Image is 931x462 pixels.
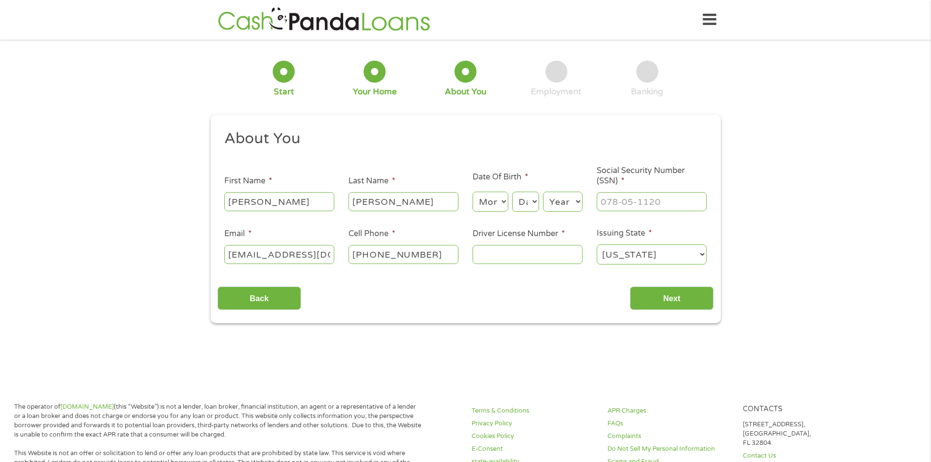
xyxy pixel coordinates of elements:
a: APR Charges [607,406,732,416]
input: John [224,192,334,211]
a: Cookies Policy [472,432,596,441]
p: [STREET_ADDRESS], [GEOGRAPHIC_DATA], FL 32804. [743,420,867,448]
h4: Contacts [743,405,867,414]
p: The operator of (this “Website”) is not a lender, loan broker, financial institution, an agent or... [14,402,422,440]
h2: About You [224,129,699,149]
input: (541) 754-3010 [348,245,458,264]
a: FAQs [607,419,732,428]
input: 078-05-1120 [597,192,707,211]
input: Back [217,286,301,310]
div: About You [445,87,486,97]
label: Social Security Number (SSN) [597,166,707,186]
label: Email [224,229,252,239]
img: GetLoanNow Logo [215,6,433,34]
a: Contact Us [743,451,867,461]
a: Terms & Conditions [472,406,596,416]
input: Smith [348,192,458,211]
label: Cell Phone [348,229,395,239]
a: Complaints [607,432,732,441]
div: Banking [631,87,663,97]
div: Your Home [353,87,397,97]
label: First Name [224,176,272,186]
label: Driver License Number [473,229,565,239]
a: [DOMAIN_NAME] [61,403,114,411]
a: Do Not Sell My Personal Information [607,444,732,454]
label: Issuing State [597,228,652,239]
label: Date Of Birth [473,172,528,182]
label: Last Name [348,176,395,186]
div: Employment [531,87,582,97]
a: Privacy Policy [472,419,596,428]
a: E-Consent [472,444,596,454]
input: john@gmail.com [224,245,334,264]
div: Start [274,87,294,97]
input: Next [630,286,714,310]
